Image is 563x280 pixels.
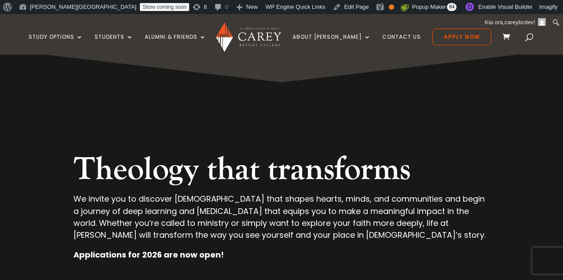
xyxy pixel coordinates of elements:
[29,34,83,55] a: Study Options
[292,34,371,55] a: About [PERSON_NAME]
[216,22,281,52] img: Carey Baptist College
[432,29,491,45] a: Apply Now
[73,193,490,249] p: We invite you to discover [DEMOGRAPHIC_DATA] that shapes hearts, minds, and communities and begin...
[482,15,549,29] a: Kia ora, !
[447,3,457,11] span: 84
[95,34,133,55] a: Students
[382,34,421,55] a: Contact Us
[389,4,394,10] div: OK
[73,249,224,260] strong: Applications for 2026 are now open!
[73,151,490,193] h2: Theology that transforms
[505,19,534,26] span: careybcdev
[140,3,189,11] a: Store coming soon
[145,34,206,55] a: Alumni & Friends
